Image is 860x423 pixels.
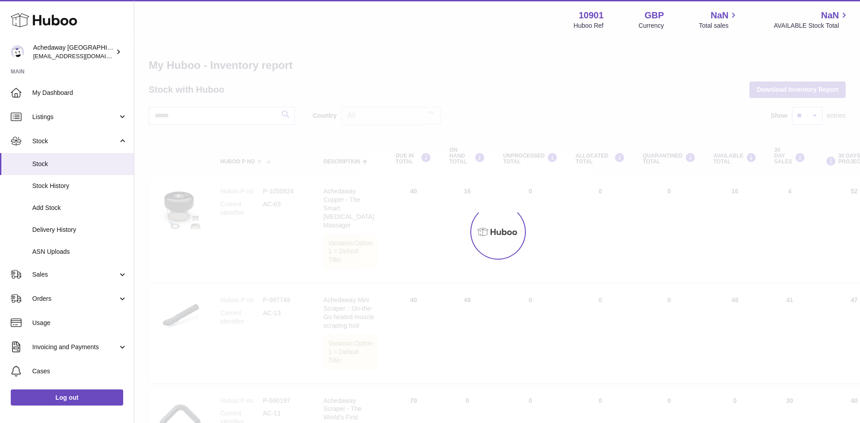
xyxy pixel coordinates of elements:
[32,113,118,121] span: Listings
[639,21,664,30] div: Currency
[32,182,127,190] span: Stock History
[32,270,118,279] span: Sales
[645,9,664,21] strong: GBP
[574,21,604,30] div: Huboo Ref
[32,343,118,351] span: Invoicing and Payments
[821,9,839,21] span: NaN
[579,9,604,21] strong: 10901
[32,367,127,376] span: Cases
[32,295,118,303] span: Orders
[774,9,849,30] a: NaN AVAILABLE Stock Total
[32,160,127,168] span: Stock
[699,21,739,30] span: Total sales
[32,89,127,97] span: My Dashboard
[33,43,114,60] div: Achedaway [GEOGRAPHIC_DATA]
[32,137,118,145] span: Stock
[33,52,132,60] span: [EMAIL_ADDRESS][DOMAIN_NAME]
[11,45,24,59] img: admin@newpb.co.uk
[699,9,739,30] a: NaN Total sales
[32,226,127,234] span: Delivery History
[32,248,127,256] span: ASN Uploads
[710,9,728,21] span: NaN
[11,389,123,406] a: Log out
[774,21,849,30] span: AVAILABLE Stock Total
[32,204,127,212] span: Add Stock
[32,319,127,327] span: Usage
